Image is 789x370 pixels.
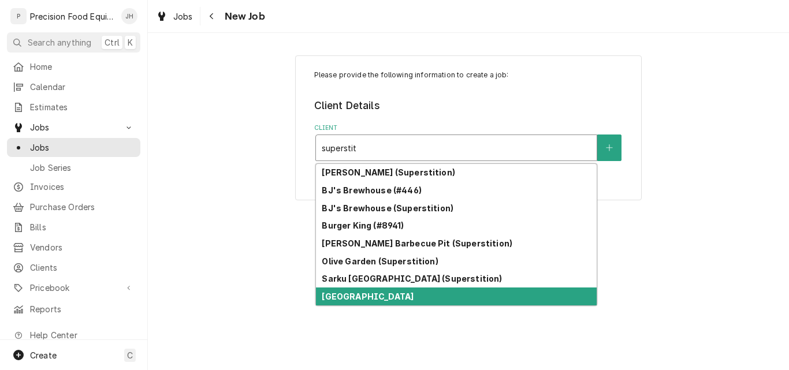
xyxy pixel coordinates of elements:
span: Create [30,350,57,360]
legend: Client Details [314,98,623,113]
span: Purchase Orders [30,201,135,213]
span: Home [30,61,135,73]
a: Bills [7,218,140,237]
a: Go to Jobs [7,118,140,137]
a: Go to Help Center [7,326,140,345]
span: Jobs [173,10,193,23]
div: Precision Food Equipment LLC [30,10,115,23]
span: Reports [30,303,135,315]
span: Pricebook [30,282,117,294]
a: Calendar [7,77,140,96]
span: Bills [30,221,135,233]
span: Calendar [30,81,135,93]
a: Vendors [7,238,140,257]
a: Purchase Orders [7,197,140,216]
span: K [128,36,133,48]
div: Jason Hertel's Avatar [121,8,137,24]
strong: [GEOGRAPHIC_DATA] [322,291,414,301]
strong: Burger King (#8941) [322,220,404,230]
a: Clients [7,258,140,277]
div: Job Create/Update Form [314,70,623,161]
span: New Job [221,9,265,24]
span: Help Center [30,329,133,341]
div: Client [314,124,623,161]
span: Vendors [30,241,135,253]
span: Ctrl [105,36,120,48]
span: Clients [30,261,135,274]
span: Jobs [30,121,117,133]
label: Client [314,124,623,133]
span: Search anything [28,36,91,48]
button: Create New Client [597,134,621,161]
div: P [10,8,27,24]
strong: BJ's Brewhouse (#446) [322,185,421,195]
a: Jobs [151,7,198,26]
span: Estimates [30,101,135,113]
p: Please provide the following information to create a job: [314,70,623,80]
button: Search anythingCtrlK [7,32,140,53]
div: Job Create/Update [295,55,642,200]
span: Jobs [30,141,135,154]
strong: BJ's Brewhouse (Superstition) [322,203,453,213]
div: JH [121,8,137,24]
strong: Sarku [GEOGRAPHIC_DATA] (Superstition) [322,274,502,283]
span: Job Series [30,162,135,174]
strong: Olive Garden (Superstition) [322,256,438,266]
span: Invoices [30,181,135,193]
strong: [PERSON_NAME] Barbecue Pit (Superstition) [322,238,512,248]
a: Jobs [7,138,140,157]
a: Go to Pricebook [7,278,140,297]
a: Home [7,57,140,76]
a: Reports [7,300,140,319]
svg: Create New Client [606,144,613,152]
button: Navigate back [203,7,221,25]
a: Job Series [7,158,140,177]
strong: [PERSON_NAME] (Superstition) [322,167,455,177]
span: C [127,349,133,361]
a: Invoices [7,177,140,196]
a: Estimates [7,98,140,117]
